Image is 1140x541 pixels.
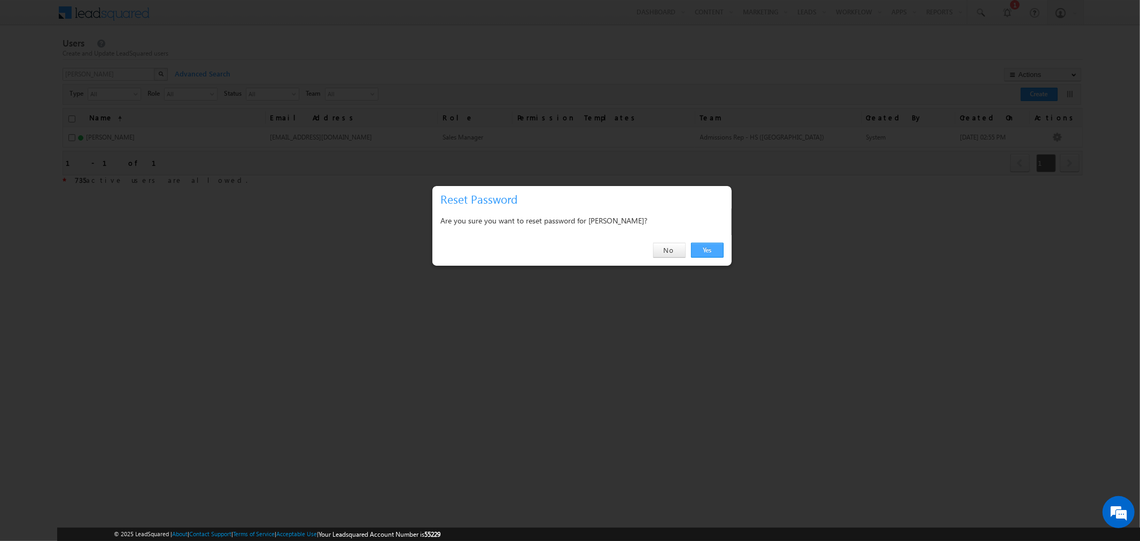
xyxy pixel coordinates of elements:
[653,243,686,258] a: No
[440,214,724,227] div: Are you sure you want to reset password for [PERSON_NAME]?
[189,530,231,537] a: Contact Support
[691,243,724,258] a: Yes
[440,190,728,208] h3: Reset Password
[319,530,440,538] span: Your Leadsquared Account Number is
[276,530,317,537] a: Acceptable Use
[424,530,440,538] span: 55229
[233,530,275,537] a: Terms of Service
[172,530,188,537] a: About
[114,529,440,539] span: © 2025 LeadSquared | | | | |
